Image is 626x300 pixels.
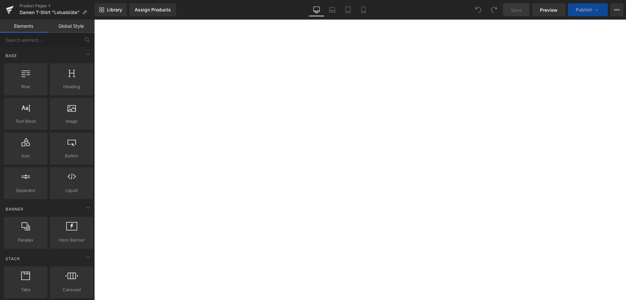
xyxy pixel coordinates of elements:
span: Button [52,152,91,159]
button: Publish [568,3,608,16]
a: Mobile [356,3,371,16]
span: Carousel [52,286,91,293]
span: Text Block [6,118,45,125]
a: Product Pages [20,3,95,8]
a: Laptop [324,3,340,16]
span: Heading [52,83,91,90]
span: Parallax [6,237,45,244]
span: Damen T-Shirt "Lotusblüte" [20,10,80,15]
span: Preview [540,7,558,13]
span: Banner [5,206,24,212]
span: Row [6,83,45,90]
span: Hero Banner [52,237,91,244]
a: Desktop [309,3,324,16]
a: New Library [95,3,127,16]
button: More [610,3,623,16]
span: Publish [576,7,592,12]
span: Image [52,118,91,125]
span: Liquid [52,187,91,194]
div: Assign Products [135,7,171,12]
span: Stack [5,256,21,262]
span: Icon [6,152,45,159]
button: Redo [487,3,500,16]
a: Tablet [340,3,356,16]
span: Library [107,7,122,13]
button: Undo [472,3,485,16]
span: Save [511,7,522,13]
span: Separator [6,187,45,194]
span: Tabs [6,286,45,293]
a: Global Style [47,20,95,33]
span: Base [5,53,18,59]
a: Preview [532,3,565,16]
